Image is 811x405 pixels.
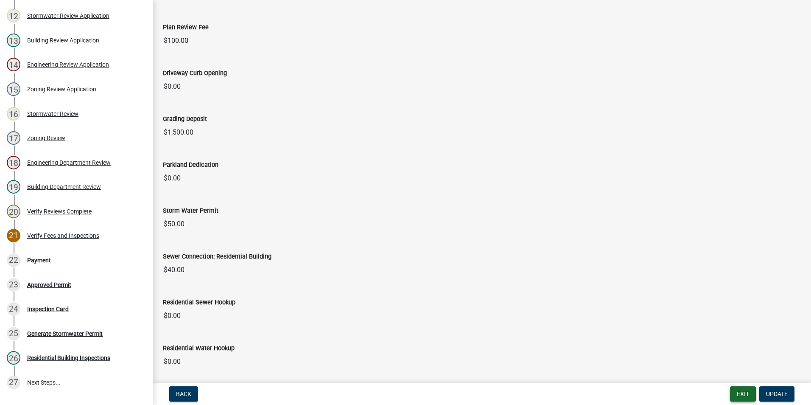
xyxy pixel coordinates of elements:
[7,9,20,22] div: 12
[27,62,109,67] div: Engineering Review Application
[27,306,69,312] div: Inspection Card
[7,34,20,47] div: 13
[27,135,65,141] div: Zoning Review
[27,257,51,263] div: Payment
[7,58,20,71] div: 14
[766,391,788,397] span: Update
[169,386,198,402] button: Back
[7,229,20,242] div: 21
[7,205,20,218] div: 20
[7,156,20,169] div: 18
[7,82,20,96] div: 15
[163,25,209,31] label: Plan Review Fee
[163,70,227,76] label: Driveway Curb Opening
[7,180,20,194] div: 19
[27,282,71,288] div: Approved Permit
[176,391,191,397] span: Back
[27,86,96,92] div: Zoning Review Application
[7,302,20,316] div: 24
[7,376,20,389] div: 27
[730,386,756,402] button: Exit
[27,37,99,43] div: Building Review Application
[759,386,794,402] button: Update
[27,111,78,117] div: Stormwater Review
[27,331,103,337] div: Generate Stormwater Permit
[163,346,235,352] label: Residential Water Hookup
[7,278,20,292] div: 23
[27,13,109,19] div: Stormwater Review Application
[7,253,20,267] div: 22
[7,131,20,145] div: 17
[27,233,99,239] div: Verify Fees and Inspections
[7,107,20,121] div: 16
[163,162,218,168] label: Parkland Dedication
[163,116,207,122] label: Grading Deposit
[7,327,20,340] div: 25
[27,160,111,166] div: Engineering Department Review
[163,208,218,214] label: Storm Water Permit
[163,254,271,260] label: Sewer Connection: Residential Building
[163,300,235,306] label: Residential Sewer Hookup
[27,208,92,214] div: Verify Reviews Complete
[27,184,101,190] div: Building Department Review
[27,355,110,361] div: Residential Building Inspections
[7,351,20,365] div: 26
